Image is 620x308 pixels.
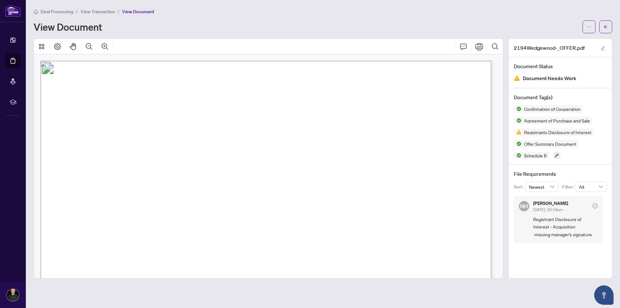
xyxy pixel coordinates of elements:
[76,8,78,15] li: /
[529,182,555,192] span: Newest
[522,130,594,134] span: Registrants Disclosure of Interest
[533,201,568,206] h5: [PERSON_NAME]
[522,118,593,123] span: Agreement of Purchase and Sale
[514,128,522,136] img: Status Icon
[562,183,575,190] p: Filter:
[593,203,598,208] span: check-circle
[514,183,525,190] p: Sort:
[514,93,607,101] h4: Document Tag(s)
[514,105,522,113] img: Status Icon
[533,207,563,212] span: [DATE], 03:16pm
[514,44,585,52] span: 2194Wedgewood-_OFFER.pdf
[34,22,102,32] h1: View Document
[601,46,605,50] span: edit
[520,202,528,210] span: NH
[80,9,115,15] span: View Transaction
[522,107,583,111] span: Confirmation of Cooperation
[514,62,607,70] h4: Document Status
[41,9,73,15] span: Deal Processing
[523,74,576,83] span: Document Needs Work
[514,75,520,81] img: Document Status
[5,5,21,17] img: logo
[522,153,549,158] span: Schedule B
[604,25,608,29] span: arrow-left
[522,142,579,146] span: Offer Summary Document
[34,9,38,14] span: home
[514,170,607,178] h4: File Requirements
[533,216,598,238] span: Registrant Disclosure of Interest - Acquisition -missing manager's signature
[122,9,154,15] span: View Document
[579,182,603,192] span: All
[594,285,614,305] button: Open asap
[587,25,591,29] span: ellipsis
[514,152,522,159] img: Status Icon
[7,289,19,301] img: Profile Icon
[118,8,119,15] li: /
[514,117,522,124] img: Status Icon
[514,140,522,148] img: Status Icon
